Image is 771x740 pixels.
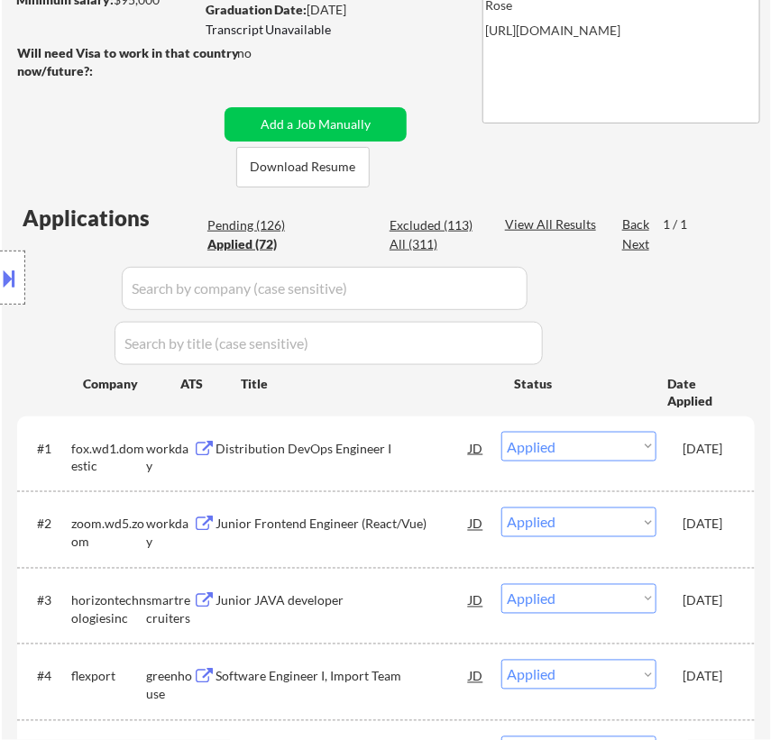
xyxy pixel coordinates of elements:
div: #4 [37,668,57,686]
div: Date Applied [668,375,733,410]
div: JD [468,660,485,692]
div: Junior Frontend Engineer (React/Vue) [216,516,469,534]
strong: Graduation Date: [206,2,307,17]
div: View All Results [505,215,601,233]
div: 1 / 1 [663,215,704,233]
div: All (311) [390,235,480,253]
div: #3 [37,592,57,610]
div: Back [622,215,651,233]
div: smartrecruiters [146,592,193,627]
div: [DATE] [683,592,733,610]
div: Status [514,367,642,399]
div: [DATE] [683,668,733,686]
div: Excluded (113) [390,216,480,234]
div: #1 [37,440,57,458]
strong: Will need Visa to work in that country now/future?: [17,45,242,78]
div: #2 [37,516,57,534]
input: Search by title (case sensitive) [115,322,543,365]
div: Distribution DevOps Engineer I [216,440,469,458]
div: flexport [71,668,146,686]
div: Title [241,375,497,393]
div: workday [146,516,193,551]
div: greenhouse [146,668,193,703]
div: [DATE] [683,516,733,534]
div: Software Engineer I, Import Team [216,668,469,686]
div: JD [468,507,485,540]
input: Search by company (case sensitive) [122,267,528,310]
div: JD [468,432,485,464]
div: no [237,44,289,62]
div: JD [468,584,485,617]
button: Add a Job Manually [225,107,407,142]
div: Junior JAVA developer [216,592,469,610]
div: [DATE] [206,1,461,19]
div: fox.wd1.domestic [71,440,146,475]
div: zoom.wd5.zoom [71,516,146,551]
div: Next [622,235,651,253]
div: workday [146,440,193,475]
div: horizontechnologiesinc [71,592,146,627]
div: [DATE] [683,440,733,458]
